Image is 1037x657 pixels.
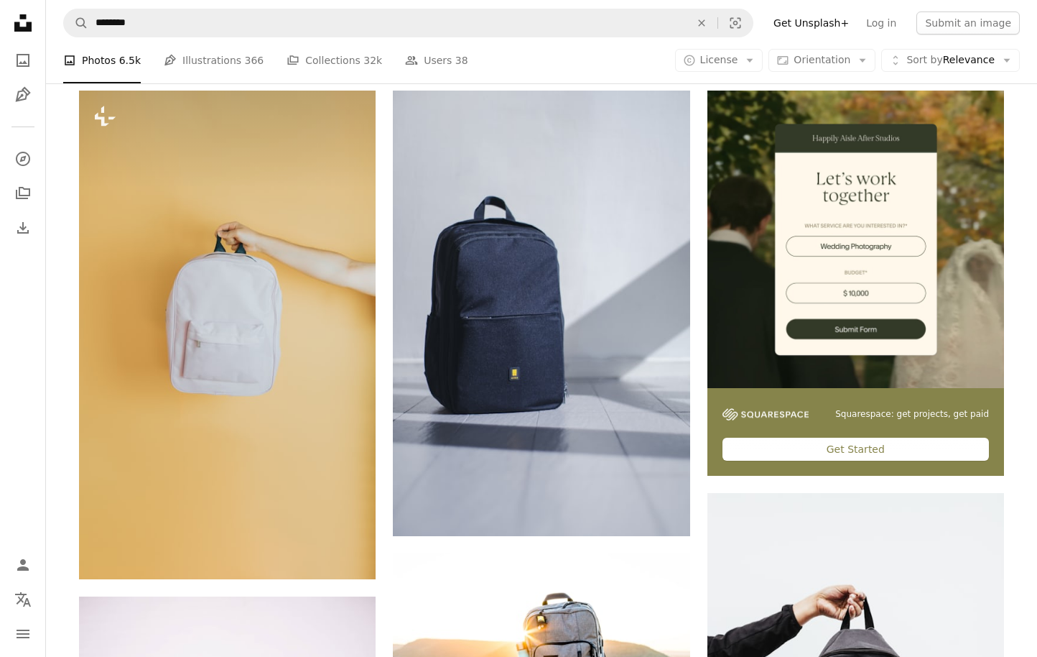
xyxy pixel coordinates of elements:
[707,91,1004,476] a: Squarespace: get projects, get paidGet Started
[916,12,1020,35] button: Submit an image
[9,46,37,75] a: Photos
[164,37,264,83] a: Illustrations 366
[700,54,738,65] span: License
[722,408,809,421] img: file-1747939142011-51e5cc87e3c9
[405,37,468,83] a: Users 38
[794,54,850,65] span: Orientation
[9,144,37,173] a: Explore
[393,91,689,536] img: blue backpack
[9,9,37,40] a: Home — Unsplash
[768,49,875,72] button: Orientation
[79,91,376,579] img: a white backpack hanging on a yellow wall
[9,213,37,242] a: Download History
[857,12,905,35] a: Log in
[393,307,689,320] a: blue backpack
[722,438,989,461] div: Get Started
[9,551,37,579] a: Log in / Sign up
[9,179,37,208] a: Collections
[881,49,1020,72] button: Sort byRelevance
[835,408,989,421] span: Squarespace: get projects, get paid
[675,49,763,72] button: License
[906,54,942,65] span: Sort by
[455,52,468,68] span: 38
[906,53,995,68] span: Relevance
[64,9,88,37] button: Search Unsplash
[9,620,37,648] button: Menu
[718,9,753,37] button: Visual search
[287,37,382,83] a: Collections 32k
[63,9,753,37] form: Find visuals sitewide
[9,585,37,614] button: Language
[686,9,717,37] button: Clear
[245,52,264,68] span: 366
[765,12,857,35] a: Get Unsplash+
[79,328,376,341] a: a white backpack hanging on a yellow wall
[707,91,1004,387] img: file-1747939393036-2c53a76c450aimage
[363,52,382,68] span: 32k
[9,81,37,109] a: Illustrations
